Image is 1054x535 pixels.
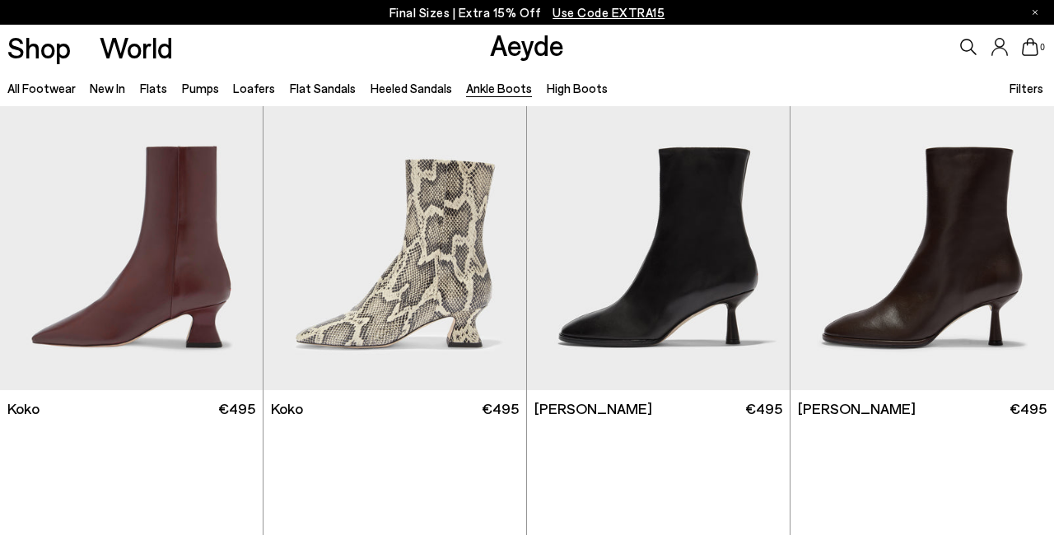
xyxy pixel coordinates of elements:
[140,81,167,95] a: Flats
[1010,81,1043,95] span: Filters
[218,398,255,419] span: €495
[527,390,790,427] a: [PERSON_NAME] €495
[263,390,526,427] a: Koko €495
[90,81,125,95] a: New In
[371,81,452,95] a: Heeled Sandals
[1010,398,1047,419] span: €495
[7,398,40,419] span: Koko
[745,398,782,419] span: €495
[1038,43,1047,52] span: 0
[466,81,532,95] a: Ankle Boots
[790,60,1054,390] img: Dorothy Soft Sock Boots
[798,398,916,419] span: [PERSON_NAME]
[534,398,652,419] span: [PERSON_NAME]
[233,81,275,95] a: Loafers
[100,33,173,62] a: World
[490,27,564,62] a: Aeyde
[482,398,519,419] span: €495
[7,81,76,95] a: All Footwear
[547,81,608,95] a: High Boots
[553,5,665,20] span: Navigate to /collections/ss25-final-sizes
[271,398,303,419] span: Koko
[182,81,219,95] a: Pumps
[527,60,790,390] img: Dorothy Soft Sock Boots
[790,390,1054,427] a: [PERSON_NAME] €495
[1022,38,1038,56] a: 0
[7,33,71,62] a: Shop
[263,60,526,390] img: Koko Regal Heel Boots
[389,2,665,23] p: Final Sizes | Extra 15% Off
[290,81,356,95] a: Flat Sandals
